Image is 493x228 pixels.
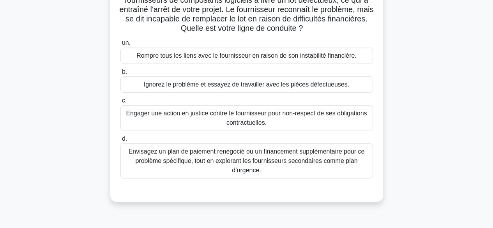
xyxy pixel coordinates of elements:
font: Envisagez un plan de paiement renégocié ou un financement supplémentaire pour ce problème spécifi... [129,148,365,173]
font: Ignorez le problème et essayez de travailler avec les pièces défectueuses. [144,81,349,88]
font: un. [122,39,131,46]
font: c. [122,97,127,104]
font: b. [122,68,127,75]
font: Engager une action en justice contre le fournisseur pour non-respect de ses obligations contractu... [126,110,367,126]
font: d. [122,135,127,142]
font: Rompre tous les liens avec le fournisseur en raison de son instabilité financière. [136,52,357,59]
